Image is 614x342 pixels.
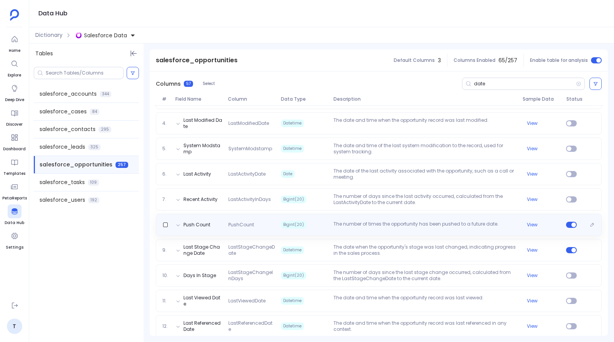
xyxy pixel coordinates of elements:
[330,320,519,332] p: The date and time when the opportunity record was last referenced in any context.
[225,146,278,152] span: SystemModstamp
[88,144,101,150] span: 325
[184,81,193,87] span: 57
[116,162,128,168] span: 257
[183,272,216,279] button: Days In Stage
[159,96,172,102] span: #
[281,297,304,305] span: Datetime
[527,171,538,177] button: View
[225,171,278,177] span: LastActivityDate
[520,96,564,102] span: Sample Data
[454,57,495,63] span: Columns Enabled
[74,29,137,42] button: Salesforce Data
[183,320,222,332] button: Last Referenced Date
[3,146,26,152] span: Dashboard
[527,196,538,203] button: View
[40,108,87,116] span: salesforce_cases
[474,81,576,87] input: Search Columns
[5,220,24,226] span: Data Hub
[527,247,538,253] button: View
[40,125,96,133] span: salesforce_contacts
[281,120,304,127] span: Datetime
[530,57,588,63] span: Enable table for analysis
[6,244,23,251] span: Settings
[6,106,23,128] a: Discover
[281,145,304,153] span: Datetime
[40,90,97,98] span: salesforce_accounts
[3,155,25,177] a: Templates
[159,196,172,203] span: 7.
[527,146,538,152] button: View
[225,269,278,282] span: LastStageChangeInDays
[156,56,238,65] span: salesforce_opportunities
[183,222,210,228] button: Push Count
[587,219,597,230] button: Edit
[46,70,123,76] input: Search Tables/Columns
[40,143,85,151] span: salesforce_leads
[40,178,85,186] span: salesforce_tasks
[330,221,519,229] p: The number of times the opportunity has been pushed to a future date.
[5,97,24,103] span: Deep Dive
[330,96,520,102] span: Description
[40,161,112,169] span: salesforce_opportunities
[198,79,220,89] button: Select
[156,80,181,88] span: Columns
[330,295,519,307] p: The date and time when the opportunity record was last viewed.
[8,48,21,54] span: Home
[183,117,222,129] button: Last Modified Date
[281,196,306,203] span: Bigint(20)
[7,319,22,334] a: T
[330,117,519,129] p: The date and time when the opportunity record was last modified.
[225,196,278,203] span: LastActivityInDays
[330,244,519,256] p: The date when the opportunity's stage was last changed, indicating progress in the sales process.
[90,109,99,115] span: 84
[438,56,441,65] span: 3
[527,323,538,329] button: View
[3,131,26,152] a: Dashboard
[281,221,306,229] span: Bigint(20)
[128,48,139,59] button: Hide Tables
[225,298,278,304] span: LastViewedDate
[159,298,172,304] span: 11.
[88,197,99,203] span: 192
[5,81,24,103] a: Deep Dive
[6,121,23,128] span: Discover
[159,120,172,126] span: 4.
[29,43,144,64] div: Tables
[10,9,19,21] img: petavue logo
[8,72,21,78] span: Explore
[84,32,127,39] span: Salesforce Data
[159,272,172,279] span: 10.
[8,57,21,78] a: Explore
[159,171,172,177] span: 6.
[76,32,82,38] img: singlestore.svg
[100,91,111,97] span: 344
[330,168,519,180] p: The date of the last activity associated with the opportunity, such as a call or meeting.
[183,196,218,203] button: Recent Activity
[527,120,538,126] button: View
[278,96,330,102] span: Data Type
[281,272,306,279] span: Bigint(20)
[183,295,222,307] button: Last Viewed Date
[394,57,435,63] span: Default Columns
[159,146,172,152] span: 5.
[3,171,25,177] span: Templates
[225,244,278,256] span: LastStageChangeDate
[527,222,538,228] button: View
[183,171,211,177] button: Last Activity
[5,204,24,226] a: Data Hub
[8,32,21,54] a: Home
[498,56,517,65] span: 65 / 257
[281,170,295,178] span: Date
[225,120,278,126] span: LastModifiedDate
[2,195,27,201] span: PetaReports
[2,180,27,201] a: PetaReports
[527,298,538,304] button: View
[563,96,581,102] span: Status
[6,229,23,251] a: Settings
[330,143,519,155] p: The date and time of the last system modification to the record, used for system tracking.
[35,31,63,39] span: Dictionary
[225,96,277,102] span: Column
[99,126,111,133] span: 295
[225,222,278,228] span: PushCount
[183,244,222,256] button: Last Stage Change Date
